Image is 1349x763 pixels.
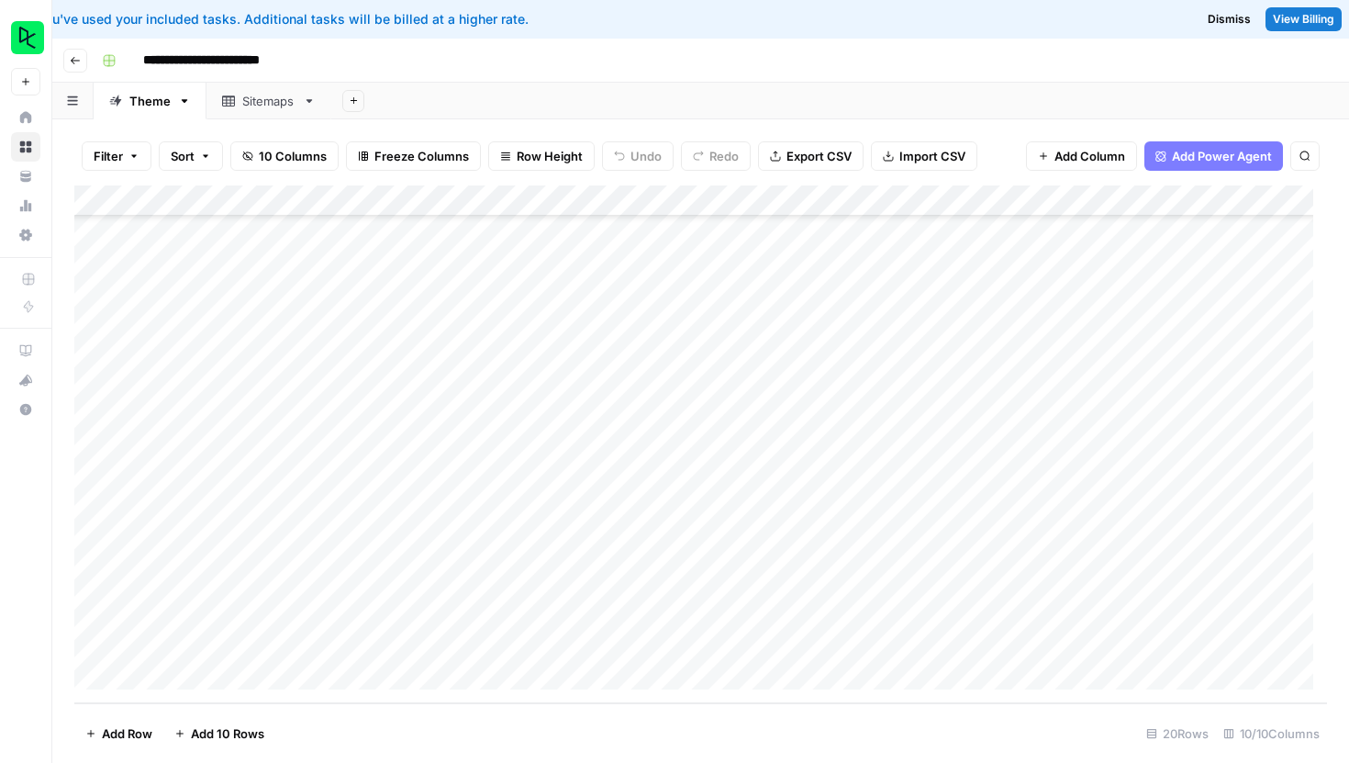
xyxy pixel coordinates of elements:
[206,83,331,119] a: Sitemaps
[1208,11,1251,28] span: Dismiss
[11,365,40,395] button: What's new?
[242,92,295,110] div: Sitemaps
[1265,7,1342,31] a: View Billing
[11,21,44,54] img: DataCamp Logo
[602,141,674,171] button: Undo
[11,15,40,61] button: Workspace: DataCamp
[517,147,583,165] span: Row Height
[1216,719,1327,748] div: 10/10 Columns
[11,395,40,424] button: Help + Support
[74,719,163,748] button: Add Row
[15,10,861,28] div: You've used your included tasks. Additional tasks will be billed at a higher rate.
[681,141,751,171] button: Redo
[129,92,171,110] div: Theme
[11,336,40,365] a: AirOps Academy
[1054,147,1125,165] span: Add Column
[374,147,469,165] span: Freeze Columns
[94,147,123,165] span: Filter
[1139,719,1216,748] div: 20 Rows
[758,141,864,171] button: Export CSV
[171,147,195,165] span: Sort
[1026,141,1137,171] button: Add Column
[102,724,152,743] span: Add Row
[786,147,852,165] span: Export CSV
[899,147,965,165] span: Import CSV
[488,141,595,171] button: Row Height
[11,162,40,191] a: Your Data
[1273,11,1334,28] span: View Billing
[94,83,206,119] a: Theme
[230,141,339,171] button: 10 Columns
[11,191,40,220] a: Usage
[163,719,275,748] button: Add 10 Rows
[346,141,481,171] button: Freeze Columns
[709,147,739,165] span: Redo
[871,141,977,171] button: Import CSV
[11,132,40,162] a: Browse
[1200,7,1258,31] button: Dismiss
[159,141,223,171] button: Sort
[11,220,40,250] a: Settings
[630,147,662,165] span: Undo
[1172,147,1272,165] span: Add Power Agent
[82,141,151,171] button: Filter
[191,724,264,743] span: Add 10 Rows
[259,147,327,165] span: 10 Columns
[12,366,39,394] div: What's new?
[1144,141,1283,171] button: Add Power Agent
[11,103,40,132] a: Home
